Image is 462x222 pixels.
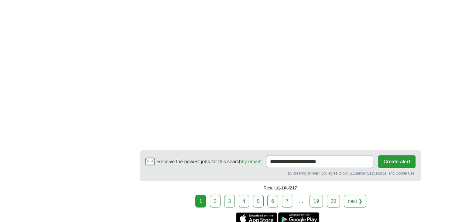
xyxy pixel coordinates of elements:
[224,195,235,207] a: 3
[378,155,415,168] button: Create alert
[267,195,278,207] a: 6
[210,195,221,207] a: 2
[157,158,261,165] span: Receive the newest jobs for this search :
[310,195,323,207] a: 19
[242,159,260,164] a: by email
[295,195,307,207] div: ...
[344,195,366,207] a: next ❯
[140,181,421,195] div: Results of
[282,195,293,207] a: 7
[363,171,386,175] a: Privacy Notice
[278,185,286,190] span: 1-10
[253,195,264,207] a: 5
[195,195,206,207] div: 1
[348,171,357,175] a: T&Cs
[290,185,297,190] span: 217
[239,195,249,207] a: 4
[327,195,340,207] a: 20
[145,170,416,176] div: By creating an alert, you agree to our and , and Cookie Use.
